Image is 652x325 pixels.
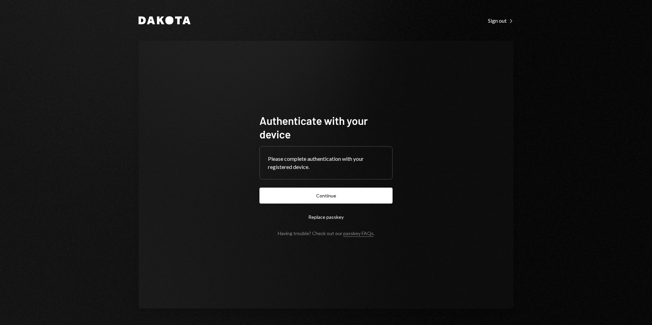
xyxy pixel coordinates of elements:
[488,17,513,24] a: Sign out
[278,230,375,236] div: Having trouble? Check out our .
[259,114,393,141] h1: Authenticate with your device
[268,155,384,171] div: Please complete authentication with your registered device.
[259,209,393,225] button: Replace passkey
[343,230,374,237] a: passkey FAQs
[259,188,393,204] button: Continue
